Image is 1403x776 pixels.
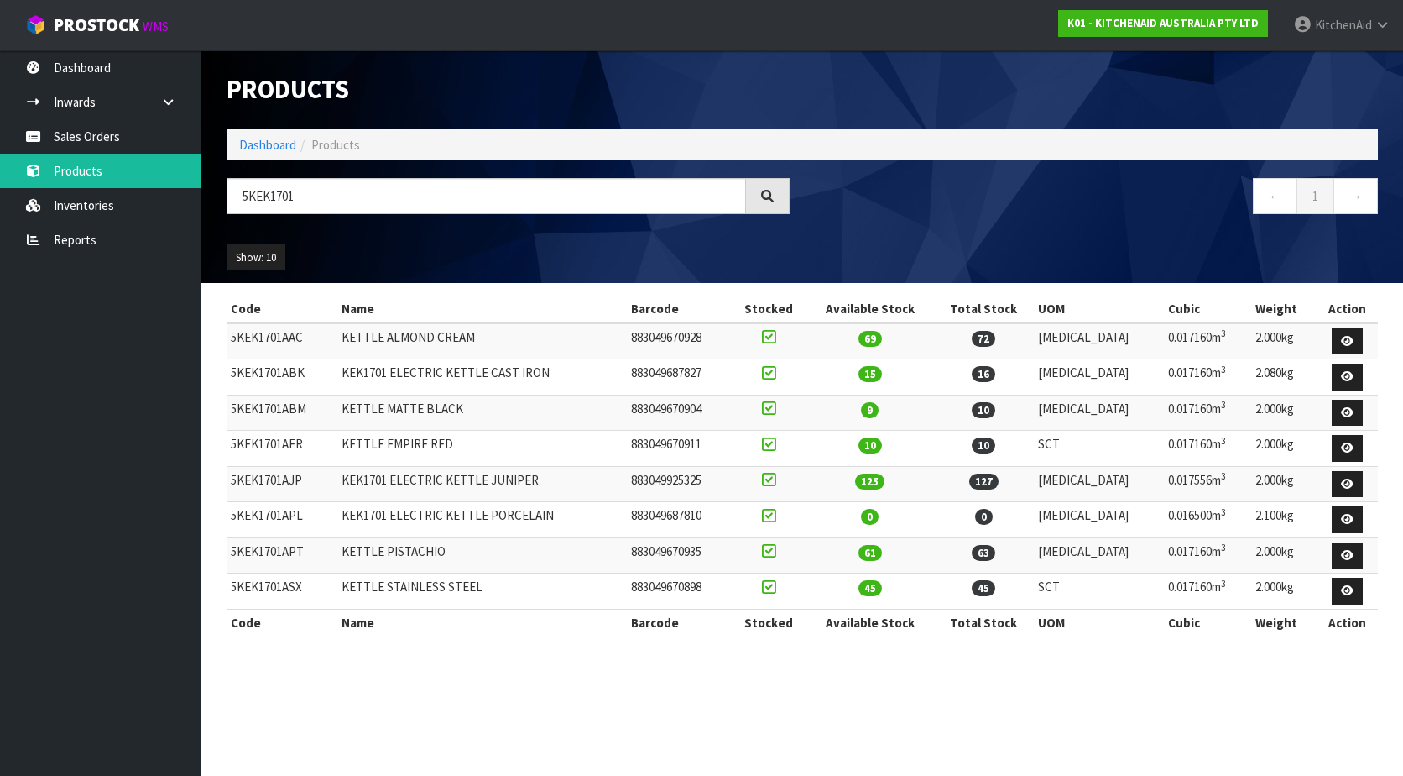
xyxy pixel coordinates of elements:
[337,296,628,322] th: Name
[806,609,935,636] th: Available Stock
[227,395,337,431] td: 5KEK1701ABM
[227,76,790,104] h1: Products
[1164,537,1251,574] td: 0.017160m
[627,609,731,636] th: Barcode
[227,431,337,467] td: 5KEK1701AER
[1164,466,1251,502] td: 0.017556m
[1034,323,1164,359] td: [MEDICAL_DATA]
[54,14,139,36] span: ProStock
[227,609,337,636] th: Code
[1221,435,1226,447] sup: 3
[972,580,995,596] span: 45
[1251,574,1317,610] td: 2.000kg
[1164,574,1251,610] td: 0.017160m
[337,502,628,538] td: KEK1701 ELECTRIC KETTLE PORCELAIN
[627,296,731,322] th: Barcode
[1221,470,1226,482] sup: 3
[227,574,337,610] td: 5KEK1701ASX
[1251,359,1317,396] td: 2.080kg
[1164,323,1251,359] td: 0.017160m
[627,431,731,467] td: 883049670911
[627,395,731,431] td: 883049670904
[858,545,882,561] span: 61
[1317,609,1378,636] th: Action
[1164,296,1251,322] th: Cubic
[731,609,806,636] th: Stocked
[1221,578,1226,590] sup: 3
[1034,395,1164,431] td: [MEDICAL_DATA]
[1251,323,1317,359] td: 2.000kg
[337,359,628,396] td: KEK1701 ELECTRIC KETTLE CAST IRON
[143,18,169,34] small: WMS
[972,402,995,418] span: 10
[1251,502,1317,538] td: 2.100kg
[227,502,337,538] td: 5KEK1701APL
[627,502,731,538] td: 883049687810
[1164,431,1251,467] td: 0.017160m
[1315,17,1372,33] span: KitchenAid
[227,296,337,322] th: Code
[1221,364,1226,375] sup: 3
[227,359,337,396] td: 5KEK1701ABK
[337,537,628,574] td: KETTLE PISTACHIO
[972,366,995,382] span: 16
[972,331,995,347] span: 72
[972,545,995,561] span: 63
[855,474,884,490] span: 125
[1034,502,1164,538] td: [MEDICAL_DATA]
[815,178,1378,219] nav: Page navigation
[731,296,806,322] th: Stocked
[1164,395,1251,431] td: 0.017160m
[227,466,337,502] td: 5KEK1701AJP
[627,359,731,396] td: 883049687827
[858,366,882,382] span: 15
[1034,359,1164,396] td: [MEDICAL_DATA]
[1251,395,1317,431] td: 2.000kg
[627,537,731,574] td: 883049670935
[1251,466,1317,502] td: 2.000kg
[1251,537,1317,574] td: 2.000kg
[1067,16,1259,30] strong: K01 - KITCHENAID AUSTRALIA PTY LTD
[1251,431,1317,467] td: 2.000kg
[1221,328,1226,339] sup: 3
[1034,574,1164,610] td: SCT
[1221,506,1226,518] sup: 3
[1221,542,1226,553] sup: 3
[861,402,879,418] span: 9
[1221,399,1226,411] sup: 3
[1034,609,1164,636] th: UOM
[1296,178,1334,214] a: 1
[858,331,882,347] span: 69
[337,431,628,467] td: KETTLE EMPIRE RED
[858,580,882,596] span: 45
[1034,537,1164,574] td: [MEDICAL_DATA]
[975,509,993,525] span: 0
[311,137,360,153] span: Products
[858,438,882,454] span: 10
[337,609,628,636] th: Name
[1034,466,1164,502] td: [MEDICAL_DATA]
[1164,359,1251,396] td: 0.017160m
[239,137,296,153] a: Dashboard
[227,178,746,214] input: Search products
[1251,609,1317,636] th: Weight
[934,296,1033,322] th: Total Stock
[627,574,731,610] td: 883049670898
[1251,296,1317,322] th: Weight
[1253,178,1297,214] a: ←
[337,574,628,610] td: KETTLE STAINLESS STEEL
[227,537,337,574] td: 5KEK1701APT
[934,609,1033,636] th: Total Stock
[25,14,46,35] img: cube-alt.png
[1164,502,1251,538] td: 0.016500m
[1034,431,1164,467] td: SCT
[861,509,879,525] span: 0
[969,474,999,490] span: 127
[806,296,935,322] th: Available Stock
[227,323,337,359] td: 5KEK1701AAC
[337,466,628,502] td: KEK1701 ELECTRIC KETTLE JUNIPER
[337,323,628,359] td: KETTLE ALMOND CREAM
[1317,296,1378,322] th: Action
[337,395,628,431] td: KETTLE MATTE BLACK
[627,466,731,502] td: 883049925325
